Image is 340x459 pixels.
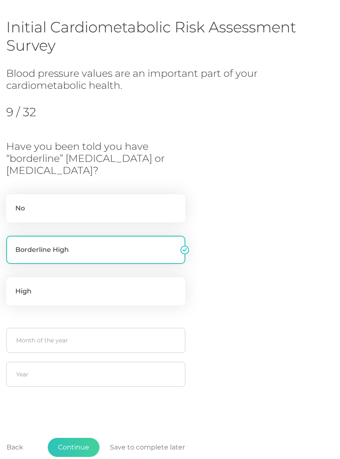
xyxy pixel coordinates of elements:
[6,362,185,387] input: 1950
[48,438,100,457] button: Continue
[6,194,185,222] label: No
[100,438,195,457] button: Save to complete later
[6,141,203,176] h3: Have you been told you have “borderline” [MEDICAL_DATA] or [MEDICAL_DATA]?
[6,277,185,305] label: High
[6,328,185,353] input: 1
[6,105,91,119] h2: 9 / 32
[6,18,334,55] h1: Initial Cardiometabolic Risk Assessment Survey
[6,68,305,92] h3: Blood pressure values are an important part of your cardiometabolic health.
[6,236,185,264] label: Borderline High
